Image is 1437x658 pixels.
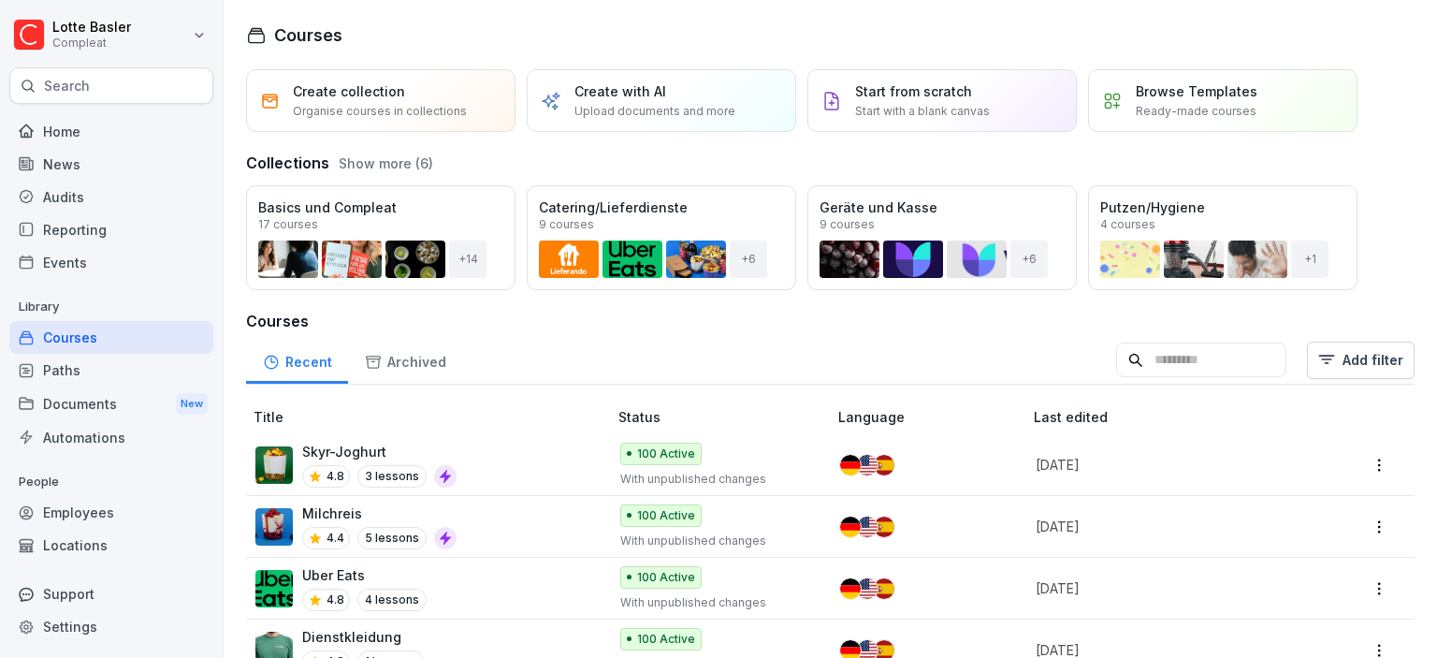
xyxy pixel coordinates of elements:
p: Basics und Compleat [258,197,503,217]
h3: Collections [246,152,329,174]
a: Archived [348,336,462,384]
img: us.svg [857,455,878,475]
img: us.svg [857,578,878,599]
p: Upload documents and more [574,103,735,120]
p: 4.8 [327,468,344,485]
p: Last edited [1034,407,1317,427]
p: Ready-made courses [1136,103,1256,120]
p: Start with a blank canvas [855,103,990,120]
p: Create collection [293,81,405,101]
p: Title [254,407,611,427]
p: [DATE] [1036,517,1295,536]
p: 17 courses [258,219,318,230]
p: Search [44,77,90,95]
p: 100 Active [637,507,695,524]
img: es.svg [874,517,894,537]
img: de.svg [840,578,861,599]
div: + 14 [449,241,486,278]
p: 9 courses [539,219,594,230]
p: Organise courses in collections [293,103,467,120]
img: c1q9yz7v4rwsx4s3law0f8jr.png [255,570,293,607]
p: Milchreis [302,504,457,523]
p: Start from scratch [855,81,972,101]
a: Employees [9,496,213,529]
h3: Courses [246,310,1415,332]
div: Documents [9,387,213,421]
p: Language [838,407,1026,427]
p: Catering/Lieferdienste [539,197,784,217]
p: 4 lessons [357,589,427,611]
img: de.svg [840,517,861,537]
p: [DATE] [1036,578,1295,598]
p: With unpublished changes [620,471,808,488]
a: News [9,148,213,181]
img: es.svg [874,578,894,599]
img: x3clw0gkygo02pbkk0m1hosl.png [255,446,293,484]
a: Reporting [9,213,213,246]
div: + 6 [1010,241,1048,278]
p: 4 courses [1100,219,1155,230]
a: Courses [9,321,213,354]
a: Recent [246,336,348,384]
p: People [9,467,213,497]
p: With unpublished changes [620,533,808,549]
p: [DATE] [1036,455,1295,475]
img: de.svg [840,455,861,475]
a: Settings [9,610,213,643]
a: Home [9,115,213,148]
a: Locations [9,529,213,562]
button: Add filter [1307,342,1415,379]
p: Lotte Basler [52,20,131,36]
p: 4.8 [327,592,344,608]
a: Automations [9,421,213,454]
div: + 6 [730,241,767,278]
a: Geräte und Kasse9 courses+6 [807,185,1077,290]
p: Library [9,292,213,322]
img: w5xu6rbdgqj82vpoprfl4cgx.png [255,508,293,546]
button: Show more (6) [339,154,433,173]
a: DocumentsNew [9,387,213,421]
p: Status [618,407,831,427]
a: Putzen/Hygiene4 courses+1 [1088,185,1357,290]
div: New [176,393,208,415]
p: 100 Active [637,631,695,648]
p: 100 Active [637,569,695,586]
div: Support [9,578,213,610]
div: + 1 [1291,241,1328,278]
p: Dienstkleidung [302,627,424,647]
p: 3 lessons [357,465,427,488]
p: 4.4 [327,530,344,547]
a: Audits [9,181,213,213]
p: Uber Eats [302,565,427,585]
p: 5 lessons [357,527,427,549]
p: Geräte und Kasse [820,197,1065,217]
a: Catering/Lieferdienste9 courses+6 [527,185,796,290]
img: us.svg [857,517,878,537]
p: With unpublished changes [620,594,808,611]
p: Compleat [52,37,131,50]
img: es.svg [874,455,894,475]
p: 100 Active [637,446,695,462]
h1: Courses [274,22,342,48]
a: Basics und Compleat17 courses+14 [246,185,515,290]
p: Putzen/Hygiene [1100,197,1345,217]
p: Skyr-Joghurt [302,442,457,461]
a: Events [9,246,213,279]
p: Create with AI [574,81,666,101]
p: Browse Templates [1136,81,1257,101]
p: 9 courses [820,219,875,230]
a: Paths [9,354,213,387]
